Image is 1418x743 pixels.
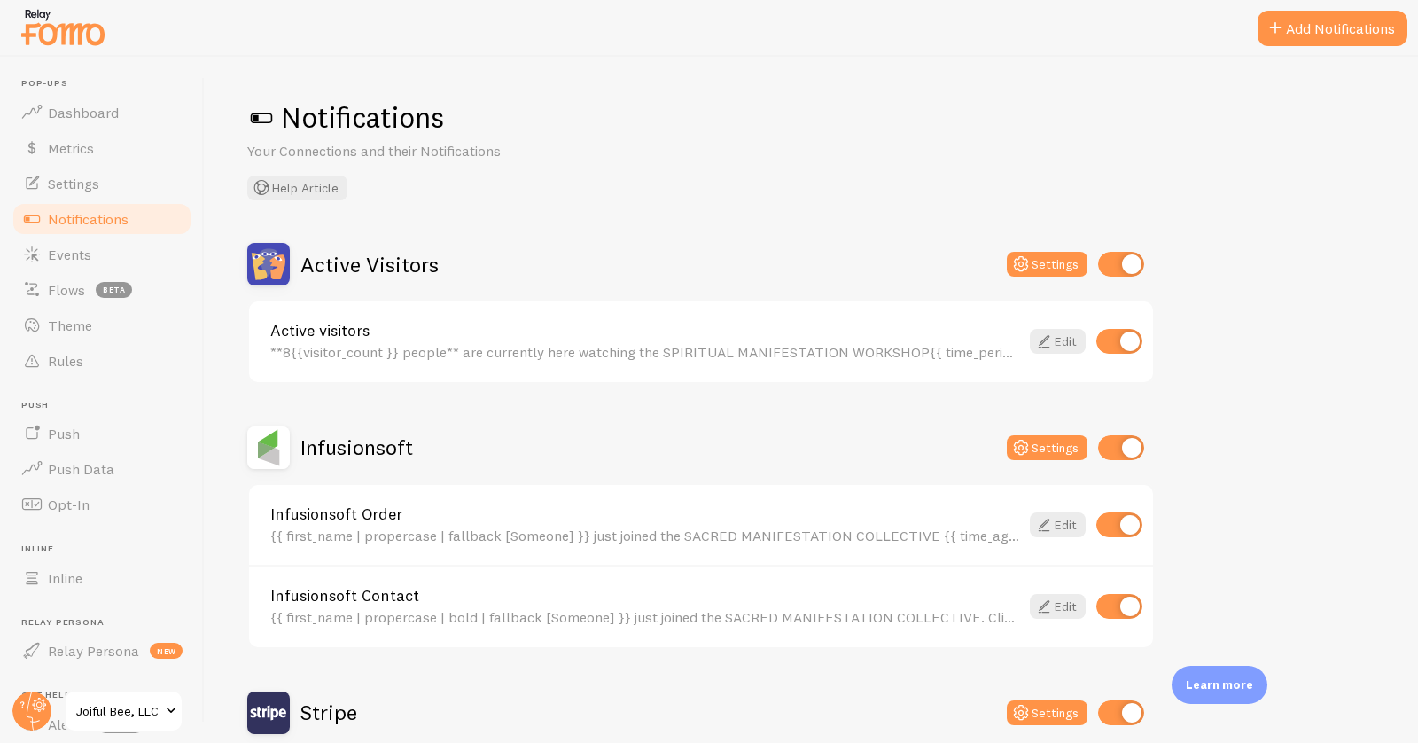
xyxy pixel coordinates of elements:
h2: Stripe [300,699,357,726]
span: Pop-ups [21,78,193,90]
p: Your Connections and their Notifications [247,141,673,161]
span: Relay Persona [48,642,139,660]
a: Joiful Bee, LLC [64,690,183,732]
h2: Active Visitors [300,251,439,278]
a: Metrics [11,130,193,166]
div: {{ first_name | propercase | fallback [Someone] }} just joined the SACRED MANIFESTATION COLLECTIV... [270,528,1019,544]
img: Active Visitors [247,243,290,285]
a: Notifications [11,201,193,237]
a: Relay Persona new [11,633,193,669]
span: Opt-In [48,496,90,513]
button: Settings [1007,435,1087,460]
span: Inline [48,569,82,587]
span: Metrics [48,139,94,157]
span: Theme [48,317,92,334]
span: Relay Persona [21,617,193,629]
a: Edit [1030,512,1086,537]
img: Stripe [247,692,290,734]
a: Events [11,237,193,272]
span: Inline [21,544,193,555]
div: **8{{visitor_count }} people** are currently here watching the SPIRITUAL MANIFESTATION WORKSHOP{{... [270,344,1019,360]
h1: Notifications [247,99,1375,136]
a: Inline [11,560,193,596]
span: Settings [48,175,99,192]
a: Theme [11,308,193,343]
a: Settings [11,166,193,201]
span: new [150,643,183,659]
span: Push [21,400,193,411]
a: Rules [11,343,193,379]
img: Infusionsoft [247,426,290,469]
h2: Infusionsoft [300,434,413,461]
span: Events [48,246,91,263]
div: Learn more [1172,666,1267,704]
a: Edit [1030,329,1086,354]
a: Dashboard [11,95,193,130]
a: Opt-In [11,487,193,522]
span: Dashboard [48,104,119,121]
a: Infusionsoft Contact [270,588,1019,604]
button: Settings [1007,700,1087,725]
span: beta [96,282,132,298]
p: Learn more [1186,677,1253,693]
a: Push Data [11,451,193,487]
a: Edit [1030,594,1086,619]
span: Joiful Bee, LLC [76,700,160,722]
a: Flows beta [11,272,193,308]
button: Settings [1007,252,1087,277]
span: Push Data [48,460,114,478]
button: Help Article [247,176,347,200]
span: Rules [48,352,83,370]
a: Infusionsoft Order [270,506,1019,522]
span: Flows [48,281,85,299]
span: Notifications [48,210,129,228]
img: fomo-relay-logo-orange.svg [19,4,107,50]
a: Push [11,416,193,451]
a: Active visitors [270,323,1019,339]
div: {{ first_name | propercase | bold | fallback [Someone] }} just joined the SACRED MANIFESTATION CO... [270,609,1019,625]
span: Push [48,425,80,442]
